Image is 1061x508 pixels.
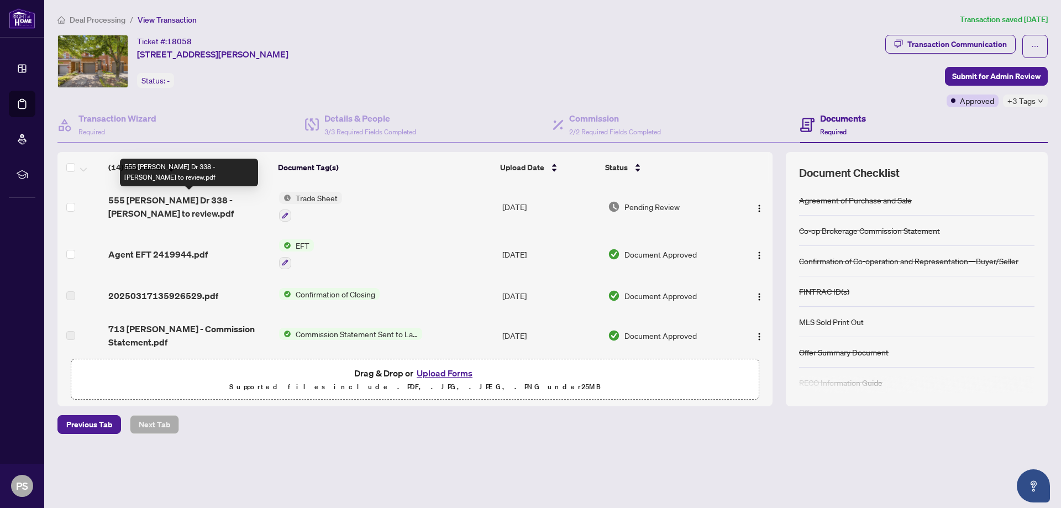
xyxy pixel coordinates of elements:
[130,415,179,434] button: Next Tab
[16,478,28,494] span: PS
[66,416,112,433] span: Previous Tab
[945,67,1048,86] button: Submit for Admin Review
[498,313,603,358] td: [DATE]
[279,328,291,340] img: Status Icon
[1038,98,1043,104] span: down
[167,36,192,46] span: 18058
[413,366,476,380] button: Upload Forms
[291,328,422,340] span: Commission Statement Sent to Lawyer
[799,165,900,181] span: Document Checklist
[71,359,759,400] span: Drag & Drop orUpload FormsSupported files include .PDF, .JPG, .JPEG, .PNG under25MB
[498,231,603,278] td: [DATE]
[291,239,314,252] span: EFT
[608,329,620,342] img: Document Status
[624,248,697,260] span: Document Approved
[279,192,291,204] img: Status Icon
[500,161,544,174] span: Upload Date
[108,248,208,261] span: Agent EFT 2419944.pdf
[279,288,291,300] img: Status Icon
[624,290,697,302] span: Document Approved
[291,288,380,300] span: Confirmation of Closing
[569,112,661,125] h4: Commission
[498,183,603,231] td: [DATE]
[755,204,764,213] img: Logo
[799,224,940,237] div: Co-op Brokerage Commission Statement
[120,159,258,186] div: 555 [PERSON_NAME] Dr 338 - [PERSON_NAME] to review.pdf
[1031,43,1039,50] span: ellipsis
[820,128,847,136] span: Required
[57,16,65,24] span: home
[108,322,270,349] span: 713 [PERSON_NAME] - Commission Statement.pdf
[274,152,495,183] th: Document Tag(s)
[104,152,274,183] th: (14) File Name
[354,366,476,380] span: Drag & Drop or
[137,73,174,88] div: Status:
[750,287,768,305] button: Logo
[799,346,889,358] div: Offer Summary Document
[167,76,170,86] span: -
[799,285,849,297] div: FINTRAC ID(s)
[750,245,768,263] button: Logo
[755,292,764,301] img: Logo
[9,8,35,29] img: logo
[130,13,133,26] li: /
[960,13,1048,26] article: Transaction saved [DATE]
[58,35,128,87] img: IMG-N9386163_1.jpg
[569,128,661,136] span: 2/2 Required Fields Completed
[799,316,864,328] div: MLS Sold Print Out
[1007,95,1036,107] span: +3 Tags
[279,239,314,269] button: Status IconEFT
[137,35,192,48] div: Ticket #:
[799,255,1018,267] div: Confirmation of Co-operation and Representation—Buyer/Seller
[820,112,866,125] h4: Documents
[138,15,197,25] span: View Transaction
[279,192,342,222] button: Status IconTrade Sheet
[108,193,270,220] span: 555 [PERSON_NAME] Dr 338 - [PERSON_NAME] to review.pdf
[324,128,416,136] span: 3/3 Required Fields Completed
[78,112,156,125] h4: Transaction Wizard
[750,327,768,344] button: Logo
[750,198,768,216] button: Logo
[601,152,732,183] th: Status
[624,201,680,213] span: Pending Review
[108,161,161,174] span: (14) File Name
[279,288,380,300] button: Status IconConfirmation of Closing
[1017,469,1050,502] button: Open asap
[885,35,1016,54] button: Transaction Communication
[498,278,603,313] td: [DATE]
[324,112,416,125] h4: Details & People
[279,239,291,252] img: Status Icon
[78,128,105,136] span: Required
[78,380,752,394] p: Supported files include .PDF, .JPG, .JPEG, .PNG under 25 MB
[907,35,1007,53] div: Transaction Communication
[755,332,764,341] img: Logo
[608,201,620,213] img: Document Status
[952,67,1041,85] span: Submit for Admin Review
[108,289,218,302] span: 20250317135926529.pdf
[799,194,912,206] div: Agreement of Purchase and Sale
[605,161,628,174] span: Status
[70,15,125,25] span: Deal Processing
[137,48,288,61] span: [STREET_ADDRESS][PERSON_NAME]
[496,152,601,183] th: Upload Date
[291,192,342,204] span: Trade Sheet
[960,95,994,107] span: Approved
[624,329,697,342] span: Document Approved
[755,251,764,260] img: Logo
[608,290,620,302] img: Document Status
[57,415,121,434] button: Previous Tab
[608,248,620,260] img: Document Status
[279,328,422,340] button: Status IconCommission Statement Sent to Lawyer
